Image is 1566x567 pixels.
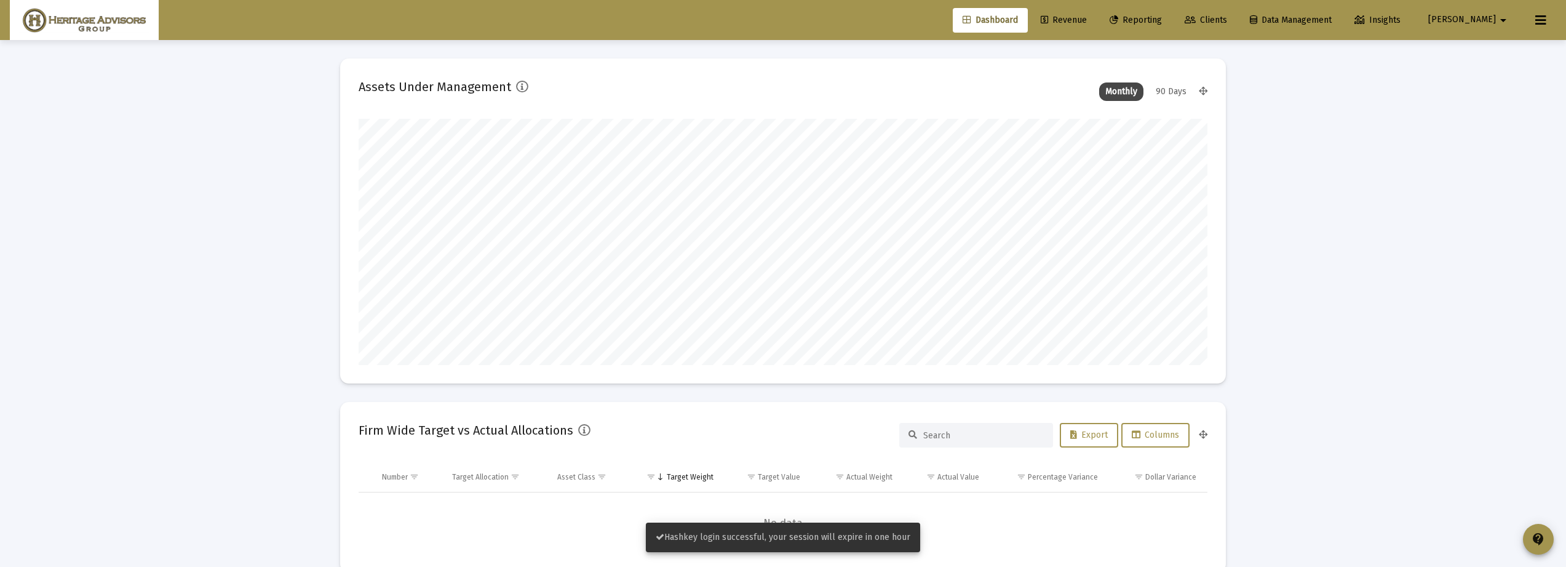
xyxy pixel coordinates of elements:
span: Columns [1132,430,1179,440]
mat-icon: contact_support [1531,532,1546,547]
span: Dashboard [963,15,1018,25]
td: Column Dollar Variance [1107,462,1207,492]
mat-icon: arrow_drop_down [1496,8,1511,33]
div: Asset Class [557,472,595,482]
td: Column Number [373,462,443,492]
div: 90 Days [1150,82,1193,101]
span: Revenue [1041,15,1087,25]
a: Dashboard [953,8,1028,33]
h2: Assets Under Management [359,77,511,97]
span: Show filter options for column 'Target Allocation' [511,472,520,481]
button: [PERSON_NAME] [1413,7,1525,32]
div: Data grid [359,462,1207,554]
td: Column Target Weight [630,462,722,492]
div: Percentage Variance [1028,472,1098,482]
div: Dollar Variance [1145,472,1196,482]
a: Revenue [1031,8,1097,33]
input: Search [923,430,1044,441]
span: Show filter options for column 'Actual Weight' [835,472,845,481]
span: Show filter options for column 'Target Value' [747,472,756,481]
td: Column Actual Weight [809,462,901,492]
td: Column Percentage Variance [988,462,1106,492]
span: Data Management [1250,15,1332,25]
a: Insights [1345,8,1410,33]
div: Actual Weight [846,472,892,482]
span: Show filter options for column 'Target Weight' [646,472,656,481]
img: Dashboard [19,8,149,33]
span: Show filter options for column 'Asset Class' [597,472,606,481]
span: Show filter options for column 'Number' [410,472,419,481]
span: Show filter options for column 'Percentage Variance' [1017,472,1026,481]
div: Target Allocation [452,472,509,482]
td: Column Target Allocation [443,462,549,492]
span: Hashkey login successful, your session will expire in one hour [656,532,910,542]
td: Column Actual Value [901,462,988,492]
span: Export [1070,430,1108,440]
a: Reporting [1100,8,1172,33]
div: Target Weight [667,472,713,482]
span: Clients [1185,15,1227,25]
span: [PERSON_NAME] [1428,15,1496,25]
td: Column Target Value [722,462,809,492]
a: Data Management [1240,8,1341,33]
div: Monthly [1099,82,1143,101]
span: Reporting [1110,15,1162,25]
span: Show filter options for column 'Actual Value' [926,472,936,481]
h2: Firm Wide Target vs Actual Allocations [359,420,573,440]
td: Column Asset Class [549,462,630,492]
div: Target Value [758,472,800,482]
div: Actual Value [937,472,979,482]
span: Show filter options for column 'Dollar Variance' [1134,472,1143,481]
div: Number [382,472,408,482]
a: Clients [1175,8,1237,33]
button: Columns [1121,423,1190,448]
span: Insights [1354,15,1401,25]
button: Export [1060,423,1118,448]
